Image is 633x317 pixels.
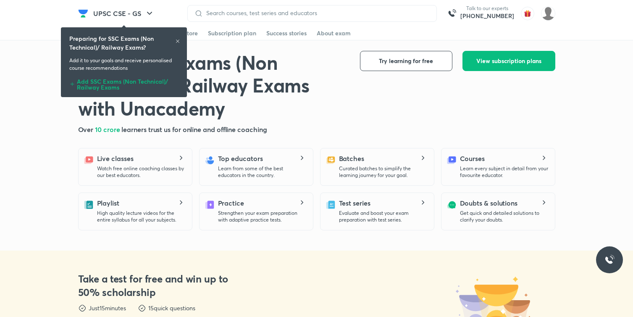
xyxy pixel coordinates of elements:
p: Get quick and detailed solutions to clarify your doubts. [460,210,548,223]
p: Talk to our experts [460,5,514,12]
img: ttu [604,255,615,265]
img: Komal [541,6,555,21]
h5: Top educators [218,153,263,164]
div: About exam [317,29,351,37]
button: Try learning for free [360,51,452,71]
p: Watch free online coaching classes by our best educators. [97,165,185,179]
h1: Crack SSC Exams (Non Technical)/ Railway Exams with Unacademy [78,51,347,119]
p: Evaluate and boost your exam preparation with test series. [339,210,427,223]
div: Success stories [266,29,307,37]
span: 10 crore [95,125,121,134]
h5: Doubts & solutions [460,198,518,208]
p: Learn every subject in detail from your favourite educator. [460,165,548,179]
h5: Playlist [97,198,119,208]
img: avatar [521,7,534,20]
p: Learn from some of the best educators in the country. [218,165,306,179]
img: Company Logo [78,8,88,18]
img: dst-points [78,304,87,312]
a: [PHONE_NUMBER] [460,12,514,20]
h6: Preparing for SSC Exams (Non Technical)/ Railway Exams? [69,34,175,52]
span: View subscription plans [476,57,541,65]
p: Strengthen your exam preparation with adaptive practice tests. [218,210,306,223]
a: Success stories [266,26,307,40]
button: View subscription plans [462,51,555,71]
span: Over [78,125,95,134]
img: call-us [444,5,460,22]
button: UPSC CSE - GS [88,5,160,22]
p: Just 15 minutes [89,304,126,312]
p: High quality lecture videos for the entire syllabus for all your subjects. [97,210,185,223]
input: Search courses, test series and educators [203,10,430,16]
h5: Practice [218,198,244,208]
div: Subscription plan [208,29,256,37]
p: Add it to your goals and receive personalised course recommendations [69,57,179,72]
h5: Live classes [97,153,134,164]
h3: Take a test for free and win up to 50% scholarship [78,272,236,299]
a: About exam [317,26,351,40]
span: learners trust us for online and offline coaching [121,125,267,134]
h5: Test series [339,198,370,208]
h5: Batches [339,153,364,164]
div: Store [184,29,198,37]
p: Curated batches to simplify the learning journey for your goal. [339,165,427,179]
h5: Courses [460,153,485,164]
img: dst-points [138,304,146,312]
span: Try learning for free [379,57,433,65]
div: Add SSC Exams (Non Technical)/ Railway Exams [69,75,179,90]
p: 15 quick questions [148,304,195,312]
a: Subscription plan [208,26,256,40]
a: Store [184,26,198,40]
